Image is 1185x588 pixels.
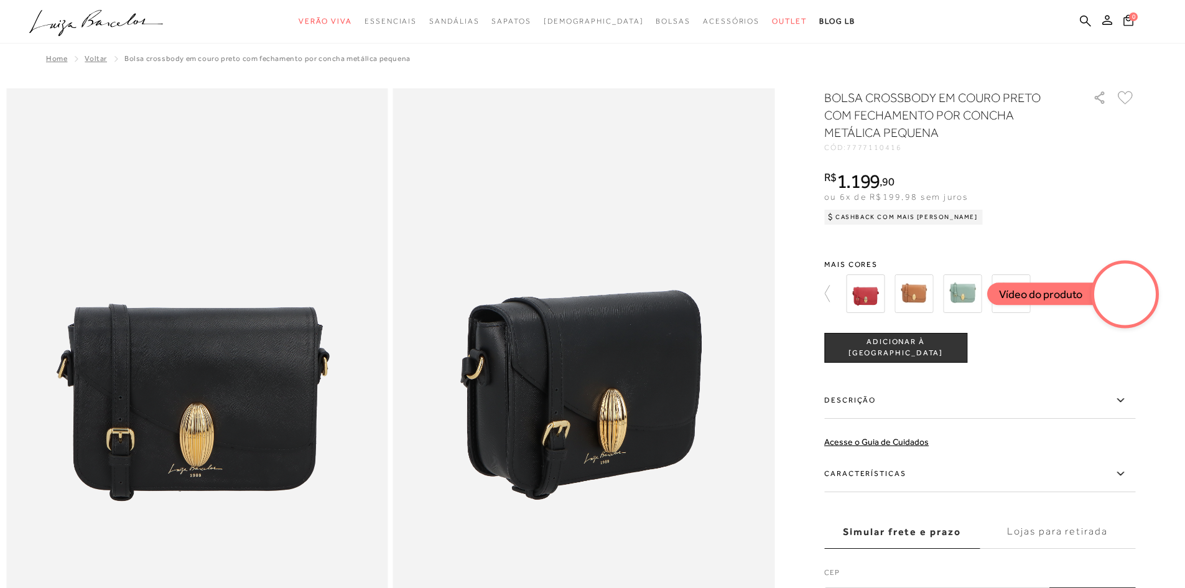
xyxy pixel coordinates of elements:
[824,437,929,447] a: Acesse o Guia de Cuidados
[703,10,760,33] a: categoryNavScreenReaderText
[837,170,880,192] span: 1.199
[824,210,983,225] div: Cashback com Mais [PERSON_NAME]
[544,10,644,33] a: noSubCategoriesText
[987,282,1095,305] div: Vídeo do produto
[365,17,417,26] span: Essenciais
[299,17,352,26] span: Verão Viva
[85,54,107,63] a: Voltar
[824,456,1135,492] label: Características
[824,144,1073,151] div: CÓD:
[846,274,885,313] img: BOLSA CROSSBODY EM COURO VERMELHO PIMENTA COM FECHAMENTO POR CONCHA METÁLICA PEQUENA
[429,17,479,26] span: Sandálias
[824,383,1135,419] label: Descrição
[819,10,855,33] a: BLOG LB
[943,274,982,313] img: BOLSA PEQUENA EM COURO VERDE ALECRIM COM ENFEITE METÁLICO
[1120,14,1137,30] button: 0
[847,143,902,152] span: 7777110416
[1129,12,1138,21] span: 0
[825,337,967,358] span: ADICIONAR À [GEOGRAPHIC_DATA]
[824,333,967,363] button: ADICIONAR À [GEOGRAPHIC_DATA]
[656,10,690,33] a: categoryNavScreenReaderText
[124,54,411,63] span: BOLSA CROSSBODY EM COURO PRETO COM FECHAMENTO POR CONCHA METÁLICA PEQUENA
[299,10,352,33] a: categoryNavScreenReaderText
[772,17,807,26] span: Outlet
[819,17,855,26] span: BLOG LB
[824,515,980,549] label: Simular frete e prazo
[824,567,1135,584] label: CEP
[703,17,760,26] span: Acessórios
[824,172,837,183] i: R$
[544,17,644,26] span: [DEMOGRAPHIC_DATA]
[491,10,531,33] a: categoryNavScreenReaderText
[491,17,531,26] span: Sapatos
[656,17,690,26] span: Bolsas
[429,10,479,33] a: categoryNavScreenReaderText
[882,175,894,188] span: 90
[365,10,417,33] a: categoryNavScreenReaderText
[880,176,894,187] i: ,
[772,10,807,33] a: categoryNavScreenReaderText
[824,261,1135,268] span: Mais cores
[895,274,933,313] img: BOLSA PEQUENA EM COURO CARAMELO COM ENFEITE METÁLICO
[824,89,1057,141] h1: BOLSA CROSSBODY EM COURO PRETO COM FECHAMENTO POR CONCHA METÁLICA PEQUENA
[824,192,968,202] span: ou 6x de R$199,98 sem juros
[46,54,67,63] a: Home
[992,274,1030,313] img: BOLSA PEQUENA EM COURO VERDE OLIVA COM ENFEITE METÁLICO
[980,515,1135,549] label: Lojas para retirada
